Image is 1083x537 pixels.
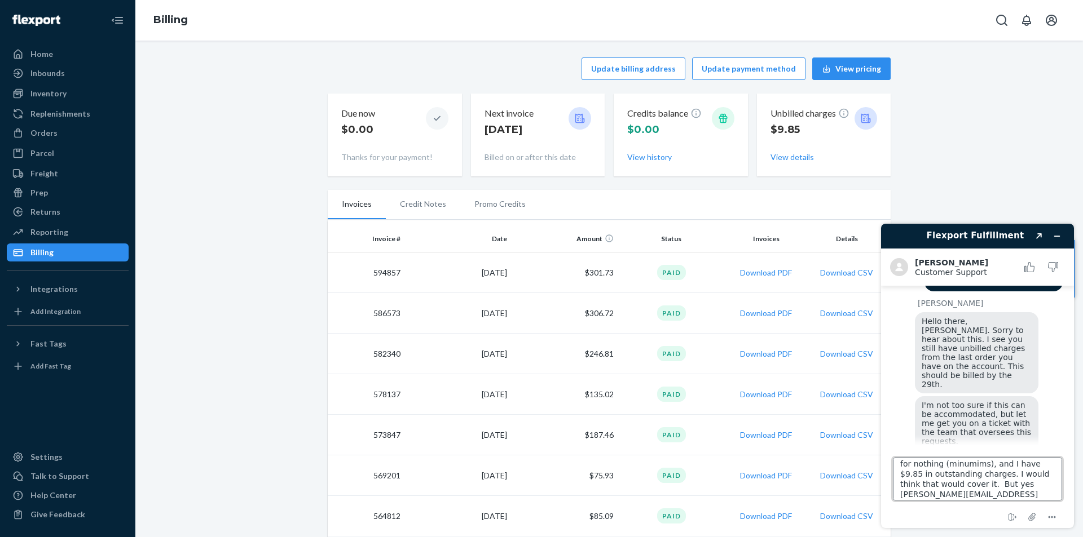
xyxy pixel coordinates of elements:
[328,190,386,219] li: Invoices
[153,14,188,26] a: Billing
[512,455,618,496] td: $75.93
[328,455,405,496] td: 569201
[7,486,129,504] a: Help Center
[812,57,891,80] button: View pricing
[657,346,686,361] div: Paid
[328,496,405,536] td: 564812
[30,127,58,139] div: Orders
[106,9,129,32] button: Close Navigation
[740,308,792,319] button: Download PDF
[7,243,129,261] a: Billing
[7,280,129,298] button: Integrations
[692,57,805,80] button: Update payment method
[328,374,405,415] td: 578137
[328,225,405,252] th: Invoice #
[7,223,129,241] a: Reporting
[582,57,685,80] button: Update billing address
[7,448,129,466] a: Settings
[740,511,792,522] button: Download PDF
[1040,9,1063,32] button: Open account menu
[820,470,873,481] button: Download CSV
[808,225,891,252] th: Details
[820,429,873,441] button: Download CSV
[7,467,129,485] button: Talk to Support
[30,509,85,520] div: Give Feedback
[7,64,129,82] a: Inbounds
[485,152,592,163] p: Billed on or after this date
[30,227,68,238] div: Reporting
[512,496,618,536] td: $85.09
[30,48,53,60] div: Home
[405,496,512,536] td: [DATE]
[30,206,60,218] div: Returns
[771,152,814,163] button: View details
[30,307,81,316] div: Add Integration
[7,357,129,375] a: Add Fast Tag
[405,225,512,252] th: Date
[30,471,89,482] div: Talk to Support
[7,184,129,202] a: Prep
[740,348,792,360] button: Download PDF
[740,389,792,400] button: Download PDF
[512,225,618,252] th: Amount
[657,265,686,280] div: Paid
[405,455,512,496] td: [DATE]
[30,148,54,159] div: Parcel
[485,122,534,137] p: [DATE]
[30,88,67,99] div: Inventory
[657,305,686,321] div: Paid
[7,45,129,63] a: Home
[7,124,129,142] a: Orders
[657,387,686,402] div: Paid
[820,308,873,319] button: Download CSV
[740,470,792,481] button: Download PDF
[341,122,375,137] p: $0.00
[30,108,90,119] div: Replenishments
[460,190,540,218] li: Promo Credits
[30,168,58,179] div: Freight
[405,252,512,293] td: [DATE]
[1015,9,1038,32] button: Open notifications
[30,338,67,349] div: Fast Tags
[512,415,618,455] td: $187.46
[512,252,618,293] td: $301.73
[7,505,129,523] button: Give Feedback
[657,508,686,523] div: Paid
[405,415,512,455] td: [DATE]
[341,107,375,120] p: Due now
[30,490,76,501] div: Help Center
[328,252,405,293] td: 594857
[328,293,405,334] td: 586573
[820,267,873,278] button: Download CSV
[657,468,686,483] div: Paid
[740,429,792,441] button: Download PDF
[30,361,71,371] div: Add Fast Tag
[627,152,672,163] button: View history
[485,107,534,120] p: Next invoice
[820,348,873,360] button: Download CSV
[7,203,129,221] a: Returns
[618,225,725,252] th: Status
[7,335,129,353] button: Fast Tags
[12,15,60,26] img: Flexport logo
[990,9,1013,32] button: Open Search Box
[627,107,702,120] p: Credits balance
[25,8,48,18] span: Chat
[7,165,129,183] a: Freight
[144,4,197,37] ol: breadcrumbs
[512,293,618,334] td: $306.72
[405,374,512,415] td: [DATE]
